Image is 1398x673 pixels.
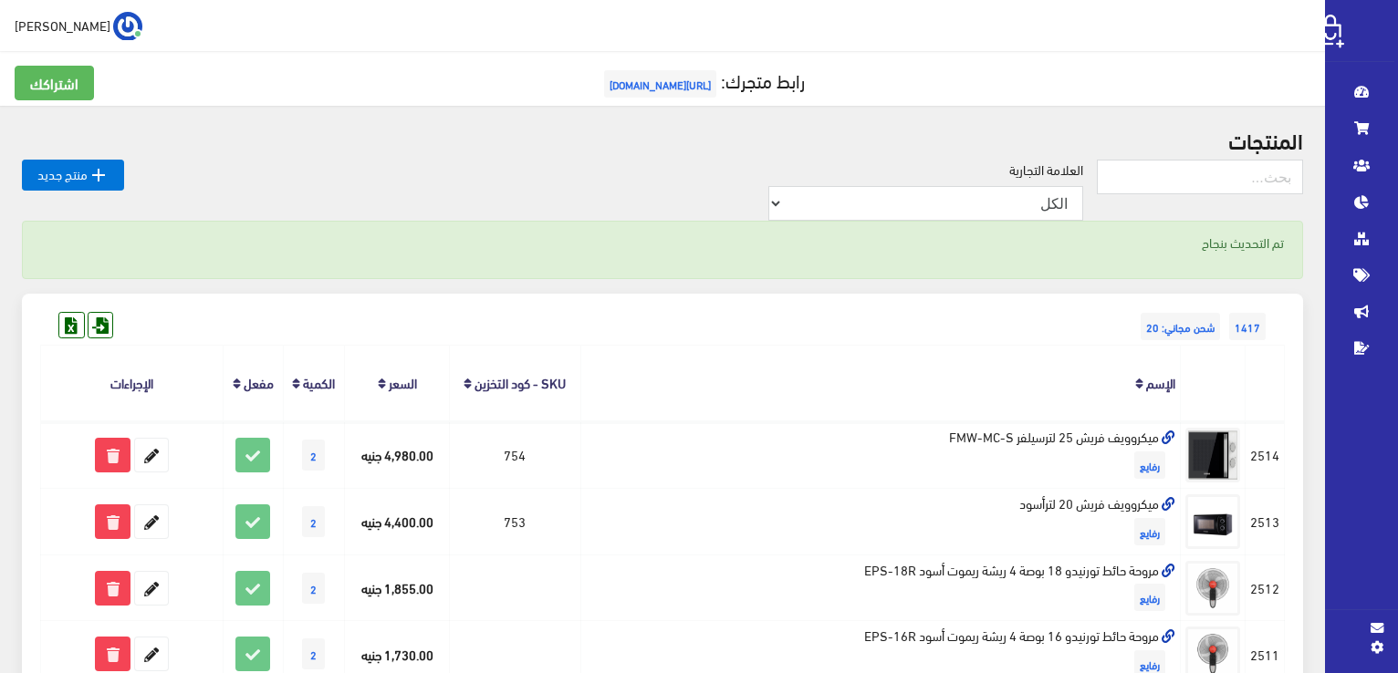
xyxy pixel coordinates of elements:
a: مفعل [244,369,274,395]
a: السعر [389,369,417,395]
h2: المنتجات [22,128,1303,151]
td: 4,400.00 جنيه [345,488,450,554]
td: 2514 [1245,421,1284,488]
td: 2513 [1245,488,1284,554]
img: mroh-hayt-tornydo-18-bos-4-rysh-rymot-asod-eps-18r.jpg [1185,561,1240,616]
td: 754 [449,421,580,488]
img: mykrooyf-frysh-25-ltrsylfr-fmw-mc-s.jpg [1185,428,1240,482]
span: [PERSON_NAME] [15,14,110,36]
a: اشتراكك [15,66,94,100]
span: شحن مجاني: 20 [1141,313,1220,340]
img: mykrooyf-frysh-20-ltrasod.png [1185,494,1240,549]
span: 1417 [1229,313,1266,340]
span: رفايع [1134,518,1165,545]
i:  [88,164,110,186]
span: 2 [302,573,325,604]
th: الإجراءات [41,346,224,421]
input: بحث... [1097,160,1303,194]
a: منتج جديد [22,160,124,191]
span: [URL][DOMAIN_NAME] [604,70,716,98]
p: تم التحديث بنجاح [41,233,1284,253]
a: الكمية [303,369,335,395]
span: 2 [302,506,325,537]
td: 2512 [1245,554,1284,621]
td: 753 [449,488,580,554]
a: ... [PERSON_NAME] [15,11,142,40]
a: رابط متجرك:[URL][DOMAIN_NAME] [600,63,805,97]
span: 2 [302,638,325,669]
a: الإسم [1146,369,1175,395]
a: SKU - كود التخزين [475,369,566,395]
td: ميكروويف فريش 20 لترأسود [580,488,1180,554]
span: 2 [302,440,325,471]
td: مروحة حائط تورنيدو 18 بوصة 4 ريشة ريموت أسود EPS-18R [580,554,1180,621]
label: العلامة التجارية [1009,160,1083,180]
td: 1,855.00 جنيه [345,554,450,621]
span: رفايع [1134,451,1165,479]
td: 4,980.00 جنيه [345,421,450,488]
td: ميكروويف فريش 25 لترسيلفر FMW-MC-S [580,421,1180,488]
img: ... [113,12,142,41]
span: رفايع [1134,584,1165,611]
